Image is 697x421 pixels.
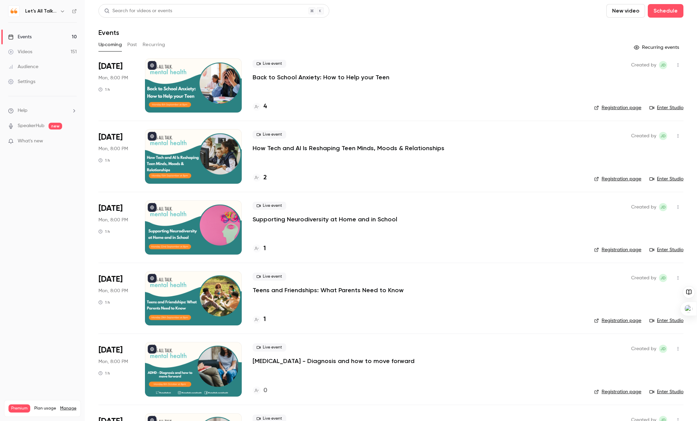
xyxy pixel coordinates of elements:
[8,63,38,70] div: Audience
[253,215,397,223] a: Supporting Neurodiversity at Home and in School
[98,200,134,255] div: Sep 22 Mon, 8:00 PM (Europe/London)
[253,202,286,210] span: Live event
[263,244,266,253] h4: 1
[98,158,110,163] div: 1 h
[98,345,123,356] span: [DATE]
[98,370,110,376] div: 1 h
[98,132,123,143] span: [DATE]
[649,104,683,111] a: Enter Studio
[253,102,267,111] a: 4
[98,39,122,50] button: Upcoming
[98,287,128,294] span: Mon, 8:00 PM
[49,123,62,129] span: new
[649,246,683,253] a: Enter Studio
[594,317,641,324] a: Registration page
[253,173,267,182] a: 2
[649,317,683,324] a: Enter Studio
[18,122,44,129] a: SpeakerHub
[60,406,76,411] a: Manage
[659,345,667,353] span: Jenni Dunn
[660,345,666,353] span: JD
[594,388,641,395] a: Registration page
[98,58,134,113] div: Sep 8 Mon, 8:00 PM (Europe/London)
[631,203,656,211] span: Created by
[649,176,683,182] a: Enter Studio
[631,274,656,282] span: Created by
[660,203,666,211] span: JD
[8,6,19,17] img: Let's All Talk Mental Health
[253,60,286,68] span: Live event
[8,34,32,40] div: Events
[98,145,128,152] span: Mon, 8:00 PM
[34,406,56,411] span: Plan usage
[127,39,137,50] button: Past
[98,229,110,234] div: 1 h
[594,176,641,182] a: Registration page
[263,102,267,111] h4: 4
[253,131,286,139] span: Live event
[8,48,32,55] div: Videos
[631,61,656,69] span: Created by
[631,132,656,140] span: Created by
[649,388,683,395] a: Enter Studio
[8,78,35,85] div: Settings
[143,39,165,50] button: Recurring
[253,357,415,365] a: [MEDICAL_DATA] - Diagnosis and how to move forward
[98,271,134,325] div: Sep 29 Mon, 8:00 PM (Europe/London)
[253,273,286,281] span: Live event
[659,203,667,211] span: Jenni Dunn
[660,274,666,282] span: JD
[18,107,27,114] span: Help
[659,132,667,140] span: Jenni Dunn
[594,246,641,253] a: Registration page
[253,386,267,395] a: 0
[8,107,77,114] li: help-dropdown-opener
[253,244,266,253] a: 1
[631,42,683,53] button: Recurring events
[18,138,43,145] span: What's new
[8,404,30,413] span: Premium
[659,274,667,282] span: Jenni Dunn
[659,61,667,69] span: Jenni Dunn
[98,75,128,81] span: Mon, 8:00 PM
[263,386,267,395] h4: 0
[98,203,123,214] span: [DATE]
[98,300,110,305] div: 1 h
[253,144,444,152] a: How Tech and AI Is Reshaping Teen Minds, Moods & Relationships
[648,4,683,18] button: Schedule
[98,61,123,72] span: [DATE]
[660,61,666,69] span: JD
[263,173,267,182] h4: 2
[253,73,389,81] a: Back to School Anxiety: How to Help your Teen
[253,286,404,294] a: Teens and Friendships: What Parents Need to Know
[594,104,641,111] a: Registration page
[253,315,266,324] a: 1
[660,132,666,140] span: JD
[98,129,134,183] div: Sep 15 Mon, 8:00 PM (Europe/London)
[69,138,77,144] iframe: Noticeable Trigger
[98,358,128,365] span: Mon, 8:00 PM
[98,342,134,396] div: Oct 6 Mon, 8:00 PM (Europe/London)
[263,315,266,324] h4: 1
[104,7,172,15] div: Search for videos or events
[606,4,645,18] button: New video
[98,87,110,92] div: 1 h
[98,28,119,37] h1: Events
[98,274,123,285] span: [DATE]
[98,217,128,223] span: Mon, 8:00 PM
[631,345,656,353] span: Created by
[25,8,57,15] h6: Let's All Talk Mental Health
[253,343,286,352] span: Live event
